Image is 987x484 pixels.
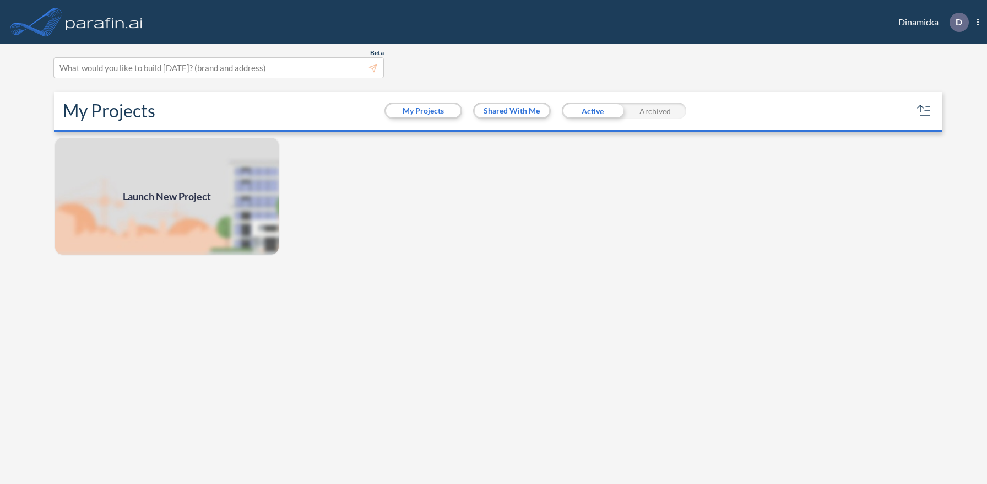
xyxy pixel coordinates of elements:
div: Dinamicka [882,13,979,32]
img: logo [63,11,145,33]
button: sort [915,102,933,120]
span: Launch New Project [123,189,211,204]
a: Launch New Project [54,137,280,256]
p: D [956,17,962,27]
button: Shared With Me [475,104,549,117]
h2: My Projects [63,100,155,121]
button: My Projects [386,104,460,117]
div: Archived [624,103,686,119]
div: Active [562,103,624,119]
span: Beta [370,49,384,57]
img: add [54,137,280,256]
